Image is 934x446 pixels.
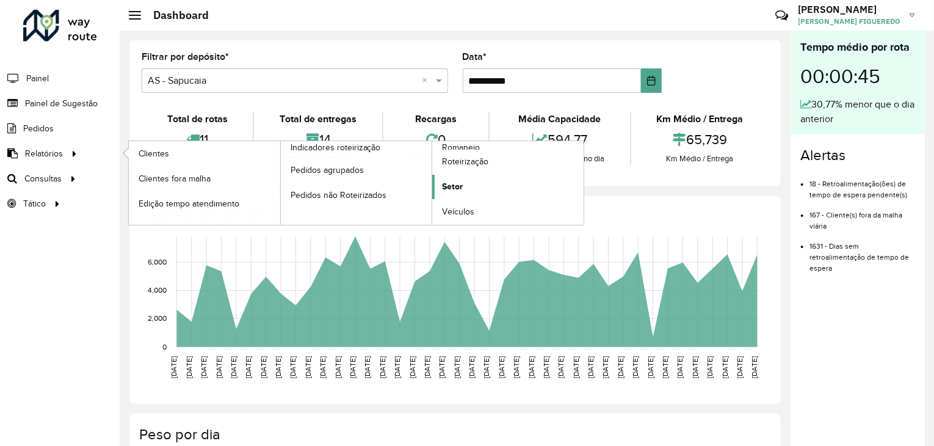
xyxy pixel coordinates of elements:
[257,126,378,153] div: 14
[442,155,488,168] span: Roteirização
[809,169,915,200] li: 18 - Retroalimentação(ões) de tempo de espera pendente(s)
[170,356,178,378] text: [DATE]
[809,232,915,274] li: 1631 - Dias sem retroalimentação de tempo de espera
[798,16,900,27] span: [PERSON_NAME] FIGUEREDO
[23,122,54,135] span: Pedidos
[721,356,729,378] text: [DATE]
[393,356,401,378] text: [DATE]
[162,343,167,351] text: 0
[129,191,280,216] a: Edição tempo atendimento
[631,356,639,378] text: [DATE]
[769,2,795,29] a: Contato Rápido
[432,175,584,199] a: Setor
[274,356,282,378] text: [DATE]
[23,197,46,210] span: Tático
[634,153,766,165] div: Km Médio / Entrega
[378,356,386,378] text: [DATE]
[291,164,364,177] span: Pedidos agrupados
[809,200,915,232] li: 167 - Cliente(s) fora da malha viária
[129,141,432,225] a: Indicadores roteirização
[334,356,342,378] text: [DATE]
[26,72,49,85] span: Painel
[646,356,654,378] text: [DATE]
[139,172,211,185] span: Clientes fora malha
[281,141,584,225] a: Romaneio
[468,356,476,378] text: [DATE]
[498,356,505,378] text: [DATE]
[129,141,280,166] a: Clientes
[617,356,624,378] text: [DATE]
[557,356,565,378] text: [DATE]
[291,141,381,154] span: Indicadores roteirização
[442,180,463,193] span: Setor
[798,4,900,15] h3: [PERSON_NAME]
[432,200,584,224] a: Veículos
[257,112,378,126] div: Total de entregas
[289,356,297,378] text: [DATE]
[304,356,312,378] text: [DATE]
[442,141,480,154] span: Romaneio
[587,356,595,378] text: [DATE]
[800,97,915,126] div: 30,77% menor que o dia anterior
[281,183,432,207] a: Pedidos não Roteirizados
[438,356,446,378] text: [DATE]
[145,112,250,126] div: Total de rotas
[453,356,461,378] text: [DATE]
[139,197,239,210] span: Edição tempo atendimento
[442,205,474,218] span: Veículos
[572,356,580,378] text: [DATE]
[386,112,485,126] div: Recargas
[145,126,250,153] div: 11
[691,356,699,378] text: [DATE]
[291,189,387,202] span: Pedidos não Roteirizados
[139,426,769,444] h4: Peso por dia
[244,356,252,378] text: [DATE]
[706,356,714,378] text: [DATE]
[259,356,267,378] text: [DATE]
[215,356,223,378] text: [DATE]
[800,39,915,56] div: Tempo médio por rota
[408,356,416,378] text: [DATE]
[634,112,766,126] div: Km Médio / Entrega
[463,49,487,64] label: Data
[676,356,684,378] text: [DATE]
[142,49,229,64] label: Filtrar por depósito
[634,126,766,153] div: 65,739
[800,56,915,97] div: 00:00:45
[512,356,520,378] text: [DATE]
[281,158,432,182] a: Pedidos agrupados
[185,356,193,378] text: [DATE]
[751,356,759,378] text: [DATE]
[25,147,63,160] span: Relatórios
[483,356,491,378] text: [DATE]
[527,356,535,378] text: [DATE]
[386,126,485,153] div: 0
[148,258,167,266] text: 6,000
[423,356,431,378] text: [DATE]
[200,356,208,378] text: [DATE]
[141,9,209,22] h2: Dashboard
[641,68,662,93] button: Choose Date
[800,147,915,164] h4: Alertas
[602,356,610,378] text: [DATE]
[493,126,626,153] div: 594,77
[139,147,169,160] span: Clientes
[493,112,626,126] div: Média Capacidade
[542,356,550,378] text: [DATE]
[148,287,167,294] text: 4,000
[230,356,237,378] text: [DATE]
[661,356,669,378] text: [DATE]
[363,356,371,378] text: [DATE]
[319,356,327,378] text: [DATE]
[736,356,744,378] text: [DATE]
[25,97,98,110] span: Painel de Sugestão
[148,315,167,323] text: 2,000
[129,166,280,191] a: Clientes fora malha
[422,73,433,88] span: Clear all
[24,172,62,185] span: Consultas
[349,356,357,378] text: [DATE]
[432,150,584,174] a: Roteirização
